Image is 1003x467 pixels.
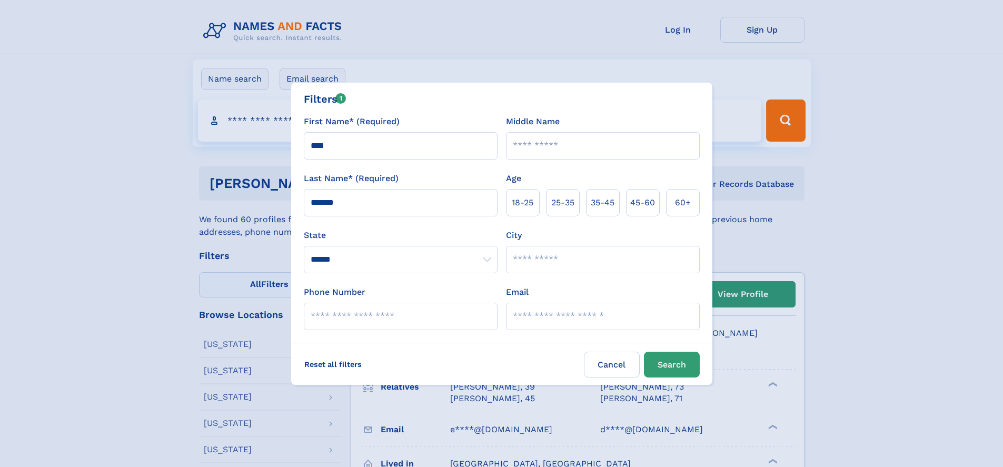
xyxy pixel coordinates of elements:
button: Search [644,352,700,377]
span: 18‑25 [512,196,533,209]
label: Cancel [584,352,640,377]
label: Reset all filters [297,352,369,377]
span: 25‑35 [551,196,574,209]
label: Email [506,286,529,299]
label: Age [506,172,521,185]
div: Filters [304,91,346,107]
label: Last Name* (Required) [304,172,399,185]
span: 35‑45 [591,196,614,209]
label: State [304,229,498,242]
span: 45‑60 [630,196,655,209]
label: City [506,229,522,242]
label: First Name* (Required) [304,115,400,128]
span: 60+ [675,196,691,209]
label: Phone Number [304,286,365,299]
label: Middle Name [506,115,560,128]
